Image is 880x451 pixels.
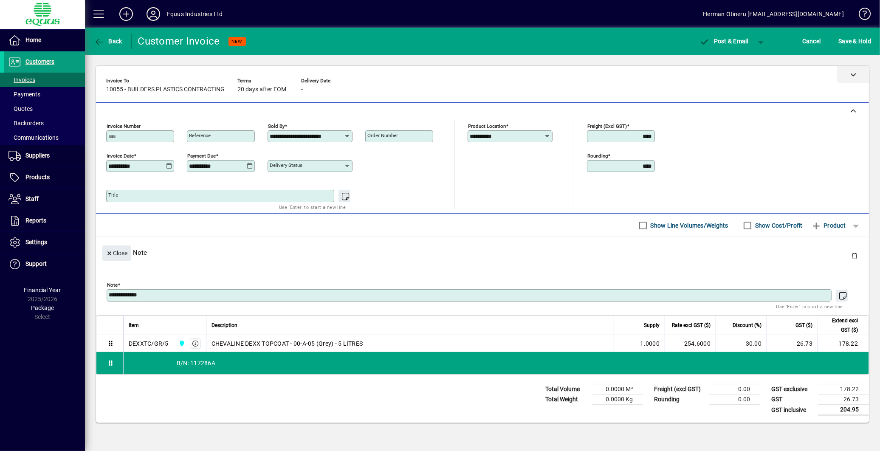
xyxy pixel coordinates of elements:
[25,239,47,245] span: Settings
[167,7,223,21] div: Equus Industries Ltd
[672,321,711,330] span: Rate excl GST ($)
[695,34,753,49] button: Post & Email
[25,195,39,202] span: Staff
[714,38,718,45] span: P
[4,30,85,51] a: Home
[818,384,869,395] td: 178.22
[270,162,302,168] mat-label: Delivery status
[107,282,118,288] mat-label: Note
[640,339,660,348] span: 1.0000
[709,384,760,395] td: 0.00
[4,210,85,231] a: Reports
[795,321,812,330] span: GST ($)
[106,86,225,93] span: 10055 - BUILDERS PLASTICS CONTRACTING
[8,91,40,98] span: Payments
[24,287,61,293] span: Financial Year
[92,34,124,49] button: Back
[587,123,627,129] mat-label: Freight (excl GST)
[650,384,709,395] td: Freight (excl GST)
[100,249,133,257] app-page-header-button: Close
[8,105,33,112] span: Quotes
[836,34,873,49] button: Save & Hold
[96,237,869,268] div: Note
[587,153,608,159] mat-label: Rounding
[4,130,85,145] a: Communications
[670,339,711,348] div: 254.6000
[4,145,85,166] a: Suppliers
[818,335,869,352] td: 178.22
[102,245,131,261] button: Close
[106,246,128,260] span: Close
[25,152,50,159] span: Suppliers
[31,304,54,311] span: Package
[4,232,85,253] a: Settings
[107,123,141,129] mat-label: Invoice number
[8,120,44,127] span: Backorders
[189,132,211,138] mat-label: Reference
[649,221,728,230] label: Show Line Volumes/Weights
[279,202,346,212] mat-hint: Use 'Enter' to start a new line
[4,101,85,116] a: Quotes
[140,6,167,22] button: Profile
[767,384,818,395] td: GST exclusive
[650,395,709,405] td: Rounding
[237,86,286,93] span: 20 days after EOM
[776,302,843,311] mat-hint: Use 'Enter' to start a new line
[8,76,35,83] span: Invoices
[232,39,243,44] span: NEW
[25,174,50,180] span: Products
[733,321,762,330] span: Discount (%)
[541,384,592,395] td: Total Volume
[138,34,220,48] div: Customer Invoice
[818,395,869,405] td: 26.73
[716,335,767,352] td: 30.00
[176,339,186,348] span: 3C CENTRAL
[818,405,869,415] td: 204.95
[4,73,85,87] a: Invoices
[85,34,132,49] app-page-header-button: Back
[367,132,398,138] mat-label: Order number
[644,321,660,330] span: Supply
[592,395,643,405] td: 0.0000 Kg
[823,316,858,335] span: Extend excl GST ($)
[268,123,285,129] mat-label: Sold by
[301,86,303,93] span: -
[25,37,41,43] span: Home
[838,34,871,48] span: ave & Hold
[129,339,169,348] div: DEXXTC/GR/5
[541,395,592,405] td: Total Weight
[212,321,237,330] span: Description
[4,167,85,188] a: Products
[703,7,844,21] div: Herman Otineru [EMAIL_ADDRESS][DOMAIN_NAME]
[4,87,85,101] a: Payments
[25,217,46,224] span: Reports
[25,260,47,267] span: Support
[108,192,118,198] mat-label: Title
[800,34,823,49] button: Cancel
[709,395,760,405] td: 0.00
[212,339,363,348] span: CHEVALINE DEXX TOPCOAT - 00-A-05 (Grey) - 5 LITRES
[592,384,643,395] td: 0.0000 M³
[25,58,54,65] span: Customers
[767,335,818,352] td: 26.73
[753,221,803,230] label: Show Cost/Profit
[4,116,85,130] a: Backorders
[8,134,59,141] span: Communications
[4,189,85,210] a: Staff
[838,38,842,45] span: S
[807,218,850,233] button: Product
[699,38,748,45] span: ost & Email
[844,245,865,266] button: Delete
[852,2,869,29] a: Knowledge Base
[844,252,865,259] app-page-header-button: Delete
[124,352,869,374] div: B/N: 117286A
[767,405,818,415] td: GST inclusive
[811,219,846,232] span: Product
[94,38,122,45] span: Back
[107,153,134,159] mat-label: Invoice date
[129,321,139,330] span: Item
[468,123,506,129] mat-label: Product location
[767,395,818,405] td: GST
[4,254,85,275] a: Support
[802,34,821,48] span: Cancel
